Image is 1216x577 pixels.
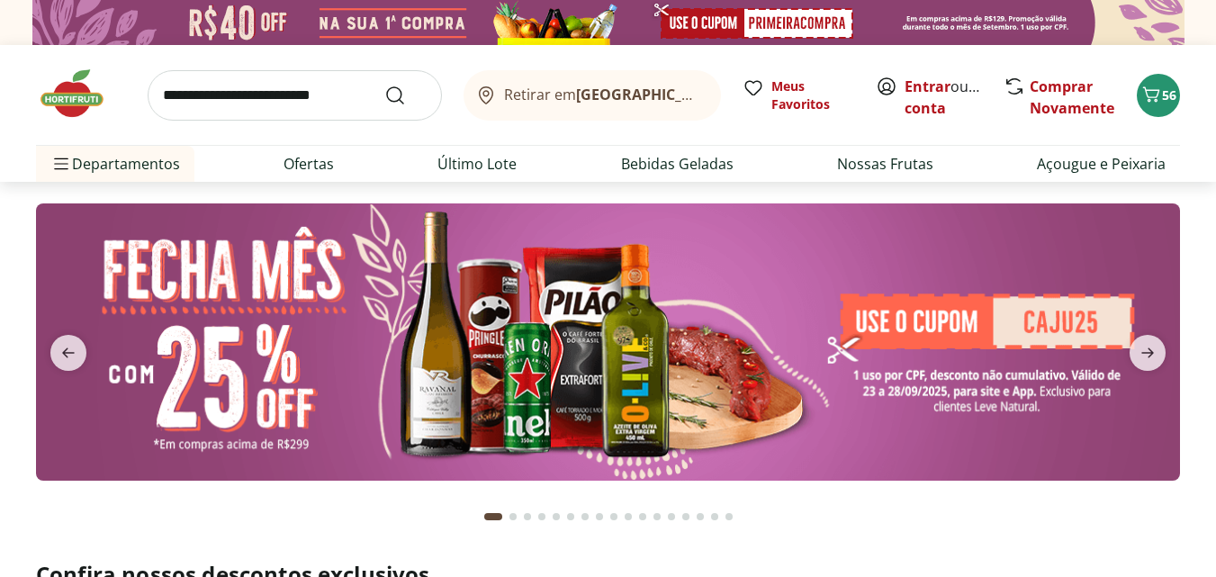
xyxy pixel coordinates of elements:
[664,495,679,538] button: Go to page 13 from fs-carousel
[621,153,734,175] a: Bebidas Geladas
[837,153,933,175] a: Nossas Frutas
[464,70,721,121] button: Retirar em[GEOGRAPHIC_DATA]/[GEOGRAPHIC_DATA]
[693,495,707,538] button: Go to page 15 from fs-carousel
[36,203,1180,481] img: banana
[771,77,854,113] span: Meus Favoritos
[481,495,506,538] button: Current page from fs-carousel
[743,77,854,113] a: Meus Favoritos
[635,495,650,538] button: Go to page 11 from fs-carousel
[1115,335,1180,371] button: next
[535,495,549,538] button: Go to page 4 from fs-carousel
[707,495,722,538] button: Go to page 16 from fs-carousel
[36,67,126,121] img: Hortifruti
[905,77,950,96] a: Entrar
[905,77,1004,118] a: Criar conta
[1162,86,1176,104] span: 56
[384,85,428,106] button: Submit Search
[650,495,664,538] button: Go to page 12 from fs-carousel
[607,495,621,538] button: Go to page 9 from fs-carousel
[563,495,578,538] button: Go to page 6 from fs-carousel
[1037,153,1166,175] a: Açougue e Peixaria
[1137,74,1180,117] button: Carrinho
[679,495,693,538] button: Go to page 14 from fs-carousel
[576,85,879,104] b: [GEOGRAPHIC_DATA]/[GEOGRAPHIC_DATA]
[36,335,101,371] button: previous
[1030,77,1114,118] a: Comprar Novamente
[506,495,520,538] button: Go to page 2 from fs-carousel
[50,142,180,185] span: Departamentos
[148,70,442,121] input: search
[50,142,72,185] button: Menu
[722,495,736,538] button: Go to page 17 from fs-carousel
[520,495,535,538] button: Go to page 3 from fs-carousel
[437,153,517,175] a: Último Lote
[905,76,985,119] span: ou
[621,495,635,538] button: Go to page 10 from fs-carousel
[578,495,592,538] button: Go to page 7 from fs-carousel
[504,86,703,103] span: Retirar em
[592,495,607,538] button: Go to page 8 from fs-carousel
[549,495,563,538] button: Go to page 5 from fs-carousel
[284,153,334,175] a: Ofertas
